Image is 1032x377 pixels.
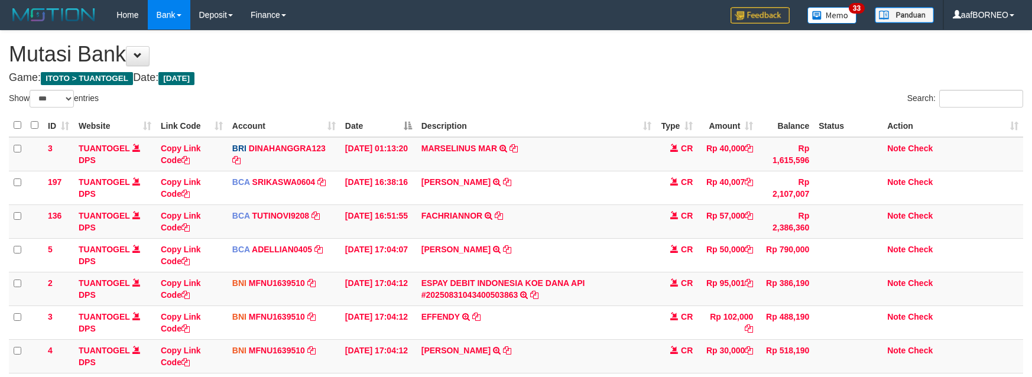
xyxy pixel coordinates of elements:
a: Copy Link Code [161,144,201,165]
span: [DATE] [158,72,194,85]
a: TUANTOGEL [79,144,130,153]
a: Note [887,312,906,321]
th: Status [814,114,882,137]
th: Description: activate to sort column ascending [417,114,657,137]
th: Link Code: activate to sort column ascending [156,114,228,137]
td: [DATE] 17:04:12 [340,339,417,373]
label: Show entries [9,90,99,108]
a: Check [908,346,933,355]
a: Note [887,346,906,355]
td: Rp 790,000 [758,238,814,272]
span: 4 [48,346,53,355]
span: BCA [232,245,250,254]
a: Copy MFNU1639510 to clipboard [307,312,316,321]
a: Copy EFFENDY to clipboard [472,312,481,321]
a: Check [908,177,933,187]
span: CR [681,177,693,187]
span: 197 [48,177,61,187]
a: SRIKASWA0604 [252,177,316,187]
td: Rp 488,190 [758,305,814,339]
a: Copy Rp 50,000 to clipboard [745,245,753,254]
td: Rp 2,107,007 [758,171,814,204]
a: Copy MFNU1639510 to clipboard [307,346,316,355]
a: MFNU1639510 [249,278,305,288]
a: Copy Rp 40,007 to clipboard [745,177,753,187]
td: DPS [74,137,156,171]
a: Copy Link Code [161,278,201,300]
th: Date: activate to sort column descending [340,114,417,137]
th: Action: activate to sort column ascending [882,114,1023,137]
a: Copy Rp 95,001 to clipboard [745,278,753,288]
td: Rp 40,007 [697,171,758,204]
a: Note [887,177,906,187]
a: DINAHANGGRA123 [249,144,326,153]
a: TUANTOGEL [79,245,130,254]
span: CR [681,144,693,153]
a: Check [908,312,933,321]
select: Showentries [30,90,74,108]
td: Rp 50,000 [697,238,758,272]
a: Note [887,211,906,220]
a: FACHRIANNOR [421,211,482,220]
a: Copy Rp 30,000 to clipboard [745,346,753,355]
a: Copy Link Code [161,312,201,333]
a: Copy Link Code [161,211,201,232]
a: EFFENDY [421,312,460,321]
a: Check [908,144,933,153]
span: 33 [849,3,865,14]
td: DPS [74,238,156,272]
a: TUANTOGEL [79,278,130,288]
span: BCA [232,211,250,220]
a: MFNU1639510 [249,346,305,355]
input: Search: [939,90,1023,108]
a: [PERSON_NAME] [421,245,491,254]
a: Copy TUTINOVI9208 to clipboard [311,211,320,220]
td: DPS [74,305,156,339]
label: Search: [907,90,1023,108]
th: Account: activate to sort column ascending [228,114,340,137]
img: Button%20Memo.svg [807,7,857,24]
span: CR [681,312,693,321]
span: BCA [232,177,250,187]
td: Rp 57,000 [697,204,758,238]
img: MOTION_logo.png [9,6,99,24]
a: Note [887,245,906,254]
h1: Mutasi Bank [9,43,1023,66]
span: 3 [48,144,53,153]
td: Rp 386,190 [758,272,814,305]
td: Rp 95,001 [697,272,758,305]
a: Copy Link Code [161,177,201,199]
a: Copy MARSELINUS MAR to clipboard [509,144,518,153]
span: 5 [48,245,53,254]
img: panduan.png [875,7,934,23]
td: [DATE] 01:13:20 [340,137,417,171]
a: ESPAY DEBIT INDONESIA KOE DANA API #20250831043400503863 [421,278,585,300]
td: [DATE] 17:04:12 [340,272,417,305]
td: Rp 2,386,360 [758,204,814,238]
a: MARSELINUS MAR [421,144,497,153]
td: [DATE] 17:04:12 [340,305,417,339]
td: Rp 1,615,596 [758,137,814,171]
a: Copy RACHMAD ROMADHONI to clipboard [503,245,511,254]
span: CR [681,245,693,254]
a: Check [908,278,933,288]
th: Balance [758,114,814,137]
td: [DATE] 16:38:16 [340,171,417,204]
a: Note [887,278,906,288]
td: DPS [74,272,156,305]
span: 136 [48,211,61,220]
a: Copy Link Code [161,346,201,367]
img: Feedback.jpg [731,7,790,24]
span: 2 [48,278,53,288]
a: Copy Rp 102,000 to clipboard [745,324,753,333]
a: Check [908,245,933,254]
td: DPS [74,171,156,204]
span: 3 [48,312,53,321]
th: Website: activate to sort column ascending [74,114,156,137]
a: Copy Link Code [161,245,201,266]
a: Note [887,144,906,153]
th: Type: activate to sort column ascending [656,114,697,137]
td: Rp 40,000 [697,137,758,171]
td: DPS [74,339,156,373]
span: CR [681,211,693,220]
